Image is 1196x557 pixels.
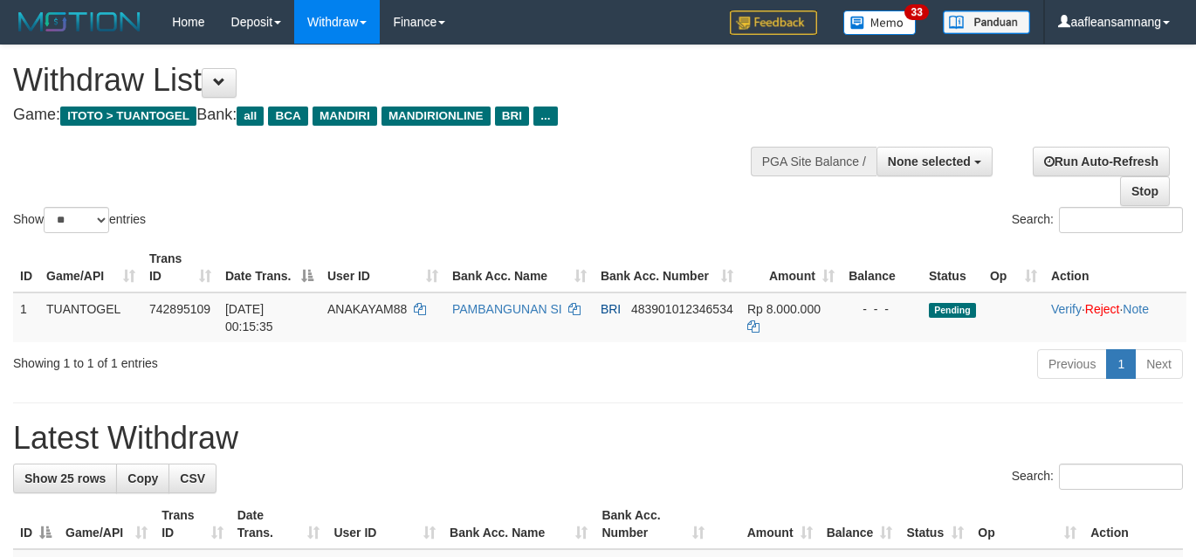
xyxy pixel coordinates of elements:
th: User ID: activate to sort column ascending [326,499,443,549]
input: Search: [1059,464,1183,490]
div: Showing 1 to 1 of 1 entries [13,347,485,372]
td: · · [1044,292,1186,342]
th: Balance: activate to sort column ascending [820,499,900,549]
a: CSV [168,464,217,493]
span: BCA [268,107,307,126]
span: ITOTO > TUANTOGEL [60,107,196,126]
label: Search: [1012,464,1183,490]
th: Bank Acc. Name: activate to sort column ascending [445,243,594,292]
span: MANDIRI [313,107,377,126]
th: Status: activate to sort column ascending [899,499,971,549]
th: Op: activate to sort column ascending [971,499,1083,549]
span: ANAKAYAM88 [327,302,407,316]
h4: Game: Bank: [13,107,780,124]
a: Next [1135,349,1183,379]
td: TUANTOGEL [39,292,142,342]
th: Action [1044,243,1186,292]
th: Balance [842,243,922,292]
th: User ID: activate to sort column ascending [320,243,445,292]
span: Rp 8.000.000 [747,302,821,316]
a: Previous [1037,349,1107,379]
a: Verify [1051,302,1082,316]
span: MANDIRIONLINE [381,107,491,126]
a: 1 [1106,349,1136,379]
th: Trans ID: activate to sort column ascending [155,499,230,549]
span: BRI [495,107,529,126]
th: Status [922,243,983,292]
img: MOTION_logo.png [13,9,146,35]
span: 742895109 [149,302,210,316]
a: Note [1123,302,1149,316]
th: Amount: activate to sort column ascending [711,499,819,549]
span: Copy 483901012346534 to clipboard [631,302,733,316]
th: Bank Acc. Number: activate to sort column ascending [595,499,711,549]
th: Game/API: activate to sort column ascending [39,243,142,292]
th: Date Trans.: activate to sort column ascending [230,499,327,549]
a: Reject [1085,302,1120,316]
img: panduan.png [943,10,1030,34]
a: Copy [116,464,169,493]
span: [DATE] 00:15:35 [225,302,273,334]
button: None selected [876,147,993,176]
td: 1 [13,292,39,342]
span: Copy [127,471,158,485]
th: Amount: activate to sort column ascending [740,243,842,292]
th: Trans ID: activate to sort column ascending [142,243,218,292]
span: ... [533,107,557,126]
span: None selected [888,155,971,168]
h1: Withdraw List [13,63,780,98]
span: all [237,107,264,126]
label: Show entries [13,207,146,233]
th: ID: activate to sort column descending [13,499,58,549]
th: Bank Acc. Name: activate to sort column ascending [443,499,595,549]
a: Stop [1120,176,1170,206]
th: Action [1083,499,1183,549]
a: PAMBANGUNAN SI [452,302,562,316]
span: CSV [180,471,205,485]
div: PGA Site Balance / [751,147,876,176]
a: Show 25 rows [13,464,117,493]
select: Showentries [44,207,109,233]
span: BRI [601,302,621,316]
th: Op: activate to sort column ascending [983,243,1044,292]
th: Bank Acc. Number: activate to sort column ascending [594,243,740,292]
th: ID [13,243,39,292]
th: Game/API: activate to sort column ascending [58,499,155,549]
input: Search: [1059,207,1183,233]
th: Date Trans.: activate to sort column descending [218,243,320,292]
div: - - - [849,300,915,318]
h1: Latest Withdraw [13,421,1183,456]
img: Button%20Memo.svg [843,10,917,35]
span: Pending [929,303,976,318]
span: 33 [904,4,928,20]
img: Feedback.jpg [730,10,817,35]
label: Search: [1012,207,1183,233]
a: Run Auto-Refresh [1033,147,1170,176]
span: Show 25 rows [24,471,106,485]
